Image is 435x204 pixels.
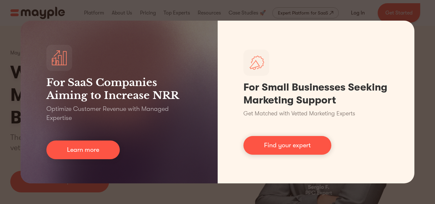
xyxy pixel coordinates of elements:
[243,109,355,118] p: Get Matched with Vetted Marketing Experts
[243,136,331,155] a: Find your expert
[46,76,192,102] h3: For SaaS Companies Aiming to Increase NRR
[243,81,389,107] h1: For Small Businesses Seeking Marketing Support
[46,141,120,159] a: Learn more
[46,104,192,122] p: Optimize Customer Revenue with Managed Expertise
